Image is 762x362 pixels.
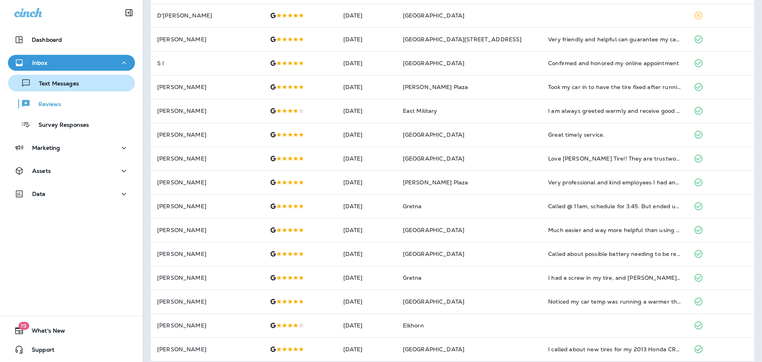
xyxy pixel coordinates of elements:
[31,101,61,108] p: Reviews
[403,179,468,186] span: [PERSON_NAME] Plaza
[32,168,51,174] p: Assets
[403,298,464,305] span: [GEOGRAPHIC_DATA]
[337,147,396,170] td: [DATE]
[157,84,257,90] p: [PERSON_NAME]
[403,203,422,210] span: Gretna
[157,12,257,19] p: D'[PERSON_NAME]
[337,170,396,194] td: [DATE]
[548,274,681,282] div: I had a screw in my tire, and James and his team got me in immediately. They patched it quickly a...
[337,290,396,314] td: [DATE]
[157,298,257,305] p: [PERSON_NAME]
[337,266,396,290] td: [DATE]
[8,95,135,112] button: Reviews
[337,51,396,75] td: [DATE]
[18,322,29,330] span: 19
[8,116,135,133] button: Survey Responses
[157,203,257,209] p: [PERSON_NAME]
[337,123,396,147] td: [DATE]
[32,145,60,151] p: Marketing
[157,346,257,352] p: [PERSON_NAME]
[8,55,135,71] button: Inbox
[403,250,464,257] span: [GEOGRAPHIC_DATA]
[403,155,464,162] span: [GEOGRAPHIC_DATA]
[403,346,464,353] span: [GEOGRAPHIC_DATA]
[8,163,135,179] button: Assets
[157,251,257,257] p: [PERSON_NAME]
[32,37,62,43] p: Dashboard
[548,131,681,139] div: Great timely service.
[32,191,46,197] p: Data
[337,27,396,51] td: [DATE]
[548,202,681,210] div: Called @ 11am, schedule for 3:45. But ended up getting there early @ 2pm and they got me in right...
[548,107,681,115] div: I am always greeted warmly and receive good service. The employee, Brooke, is incredibly knowledg...
[157,227,257,233] p: [PERSON_NAME]
[31,80,79,88] p: Text Messages
[337,314,396,337] td: [DATE]
[157,36,257,43] p: [PERSON_NAME]
[337,4,396,27] td: [DATE]
[548,155,681,163] div: Love Jensen Tire!! They are trustworthy and never try to make me pay for services I do not need. ...
[403,274,422,281] span: Gretna
[403,60,464,67] span: [GEOGRAPHIC_DATA]
[403,226,464,234] span: [GEOGRAPHIC_DATA]
[548,298,681,306] div: Noticed my car temp was running a warmer than usual so I took it to Jensen Tire with no appointme...
[403,12,464,19] span: [GEOGRAPHIC_DATA]
[403,83,468,91] span: [PERSON_NAME] Plaza
[157,179,257,186] p: [PERSON_NAME]
[8,342,135,358] button: Support
[337,337,396,361] td: [DATE]
[8,32,135,48] button: Dashboard
[157,275,257,281] p: [PERSON_NAME]
[337,242,396,266] td: [DATE]
[157,322,257,329] p: [PERSON_NAME]
[337,75,396,99] td: [DATE]
[32,60,47,66] p: Inbox
[8,75,135,91] button: Text Messages
[548,226,681,234] div: Much easier and way more helpful than using the new car dealership shops. Fast, too
[337,218,396,242] td: [DATE]
[548,178,681,186] div: Very professional and kind employees I had an issue with my roters and pads on my front brakes an...
[157,132,257,138] p: [PERSON_NAME]
[31,122,89,129] p: Survey Responses
[403,322,424,329] span: Elkhorn
[24,327,65,337] span: What's New
[548,35,681,43] div: Very friendly and helpful can guarantee my car is in good hands. Thank you Jensen Tire and Auto
[24,347,54,356] span: Support
[548,345,681,353] div: I called about new tires for my 2013 Honda CRV at noon. They informed me they had tires. I asked ...
[8,140,135,156] button: Marketing
[548,250,681,258] div: Called about possible battery needing to be replaced, Andrew got me right in and checked everythi...
[337,99,396,123] td: [DATE]
[548,59,681,67] div: Confirmed and honored my online appointment
[403,36,522,43] span: [GEOGRAPHIC_DATA][STREET_ADDRESS]
[403,107,437,114] span: East Military
[403,131,464,138] span: [GEOGRAPHIC_DATA]
[548,83,681,91] div: Took my car in to have the tire fixed after running over a nail. They got it right in, was a shor...
[8,186,135,202] button: Data
[337,194,396,218] td: [DATE]
[157,60,257,66] p: S I
[8,323,135,339] button: 19What's New
[157,108,257,114] p: [PERSON_NAME]
[118,5,140,21] button: Collapse Sidebar
[157,155,257,162] p: [PERSON_NAME]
